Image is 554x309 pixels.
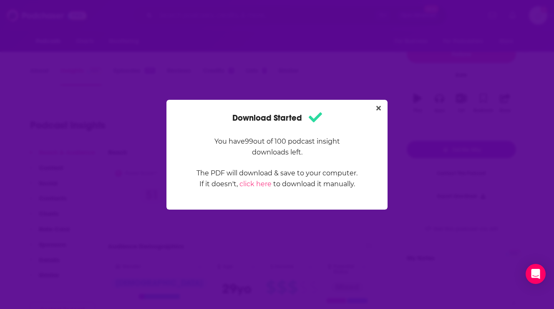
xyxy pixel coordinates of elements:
a: click here [239,180,272,188]
p: The PDF will download & save to your computer. If it doesn't, to download it manually. [196,168,358,190]
button: Close [373,103,384,114]
h1: Download Started [232,110,322,126]
div: Open Intercom Messenger [526,264,546,284]
p: You have 99 out of 100 podcast insight downloads left. [196,136,358,158]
